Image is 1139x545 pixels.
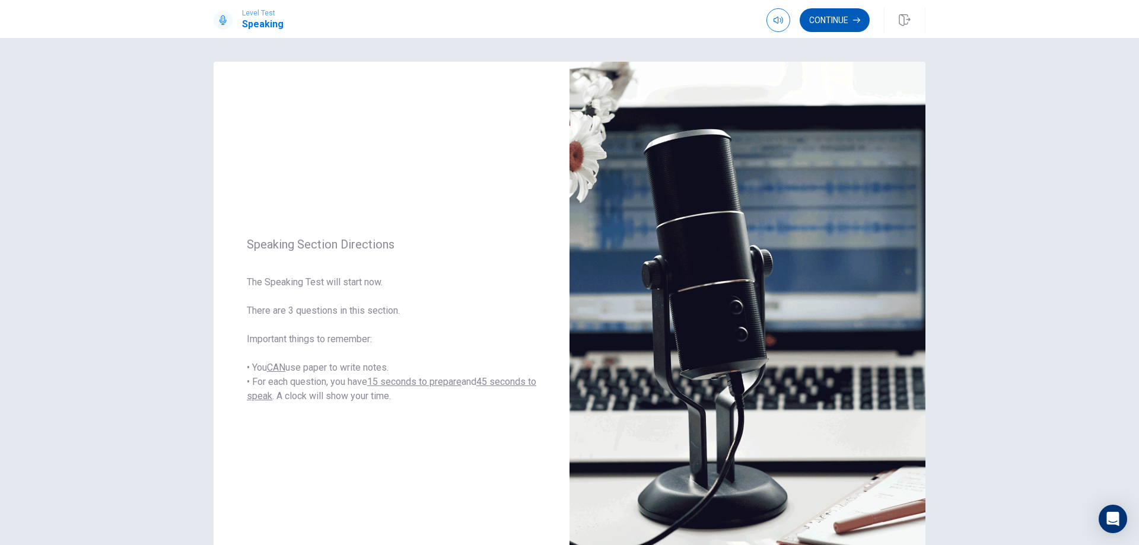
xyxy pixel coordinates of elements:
[367,376,462,387] u: 15 seconds to prepare
[800,8,870,32] button: Continue
[247,237,536,251] span: Speaking Section Directions
[247,275,536,403] span: The Speaking Test will start now. There are 3 questions in this section. Important things to reme...
[1099,505,1127,533] div: Open Intercom Messenger
[267,362,285,373] u: CAN
[242,9,284,17] span: Level Test
[242,17,284,31] h1: Speaking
